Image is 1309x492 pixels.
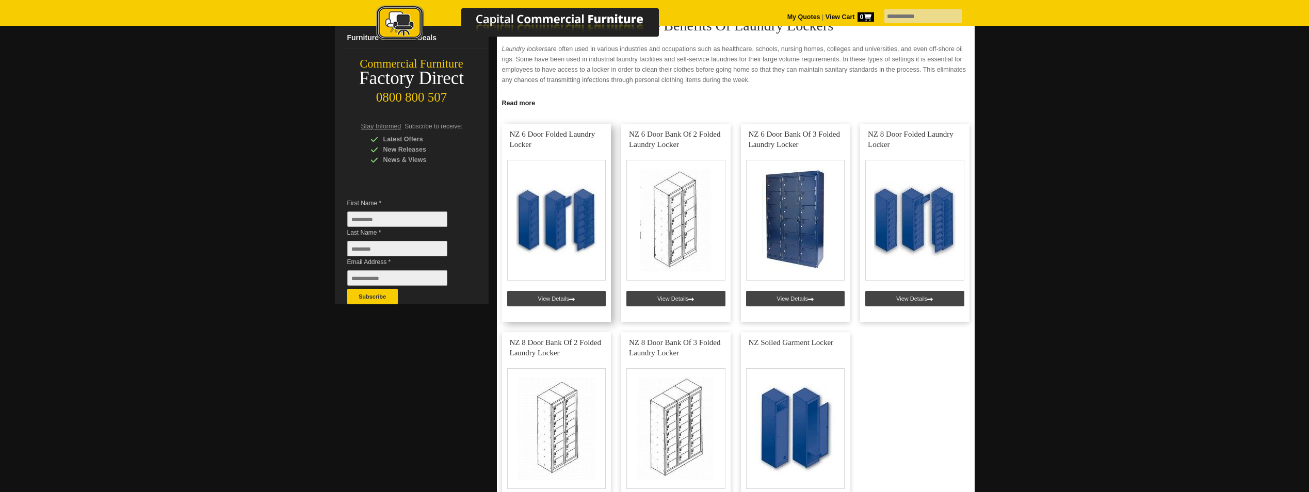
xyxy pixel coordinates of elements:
span: Email Address * [347,257,463,267]
span: Stay Informed [361,123,401,130]
input: Last Name * [347,241,447,256]
a: View Cart0 [823,13,874,21]
p: are often used in various industries and occupations such as healthcare, schools, nursing homes, ... [502,44,969,85]
h2: The Benefits Of Laundry Lockers [502,18,969,34]
span: First Name * [347,198,463,208]
div: New Releases [370,144,468,155]
strong: View Cart [826,13,874,21]
a: Capital Commercial Furniture Logo [348,5,709,46]
a: My Quotes [787,13,820,21]
span: 0 [858,12,874,22]
input: Email Address * [347,270,447,286]
div: Commercial Furniture [335,57,489,71]
div: Factory Direct [335,71,489,86]
span: Last Name * [347,227,463,238]
a: Click to read more [497,95,975,108]
img: Capital Commercial Furniture Logo [348,5,709,43]
a: Furniture Clearance Deals [343,27,489,48]
div: 0800 800 507 [335,85,489,105]
input: First Name * [347,211,447,227]
button: Subscribe [347,289,398,304]
div: News & Views [370,155,468,165]
span: Subscribe to receive: [405,123,462,130]
div: Latest Offers [370,134,468,144]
